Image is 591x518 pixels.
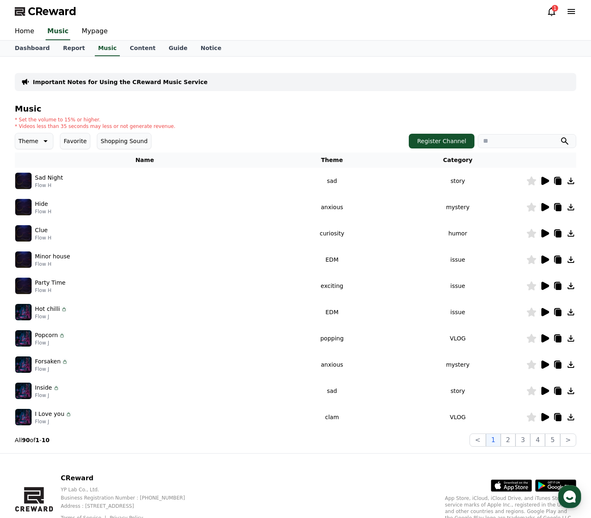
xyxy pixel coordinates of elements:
[15,133,53,149] button: Theme
[275,273,389,299] td: exciting
[35,437,39,443] strong: 1
[545,434,560,447] button: 5
[15,104,576,113] h4: Music
[162,41,194,56] a: Guide
[35,287,66,294] p: Flow H
[35,366,68,372] p: Flow J
[389,220,526,246] td: humor
[15,153,275,168] th: Name
[121,272,142,279] span: Settings
[275,194,389,220] td: anxious
[21,272,35,279] span: Home
[35,331,58,340] p: Popcorn
[35,305,60,313] p: Hot chilli
[68,273,92,279] span: Messages
[15,383,32,399] img: music
[389,325,526,351] td: VLOG
[275,351,389,378] td: anxious
[547,7,557,16] a: 1
[15,356,32,373] img: music
[275,378,389,404] td: sad
[389,273,526,299] td: issue
[15,409,32,425] img: music
[61,473,198,483] p: CReward
[35,418,72,425] p: Flow J
[15,225,32,242] img: music
[275,246,389,273] td: EDM
[275,220,389,246] td: curiosity
[15,278,32,294] img: music
[35,173,63,182] p: Sad Night
[15,251,32,268] img: music
[35,357,61,366] p: Forsaken
[35,208,51,215] p: Flow H
[35,278,66,287] p: Party Time
[486,434,501,447] button: 1
[389,404,526,430] td: VLOG
[35,235,51,241] p: Flow H
[35,252,70,261] p: Minor house
[15,436,50,444] p: All of -
[389,246,526,273] td: issue
[35,313,67,320] p: Flow J
[389,153,526,168] th: Category
[552,5,558,11] div: 1
[41,437,49,443] strong: 10
[275,153,389,168] th: Theme
[8,23,41,40] a: Home
[54,260,106,281] a: Messages
[389,378,526,404] td: story
[75,23,114,40] a: Mypage
[15,5,76,18] a: CReward
[46,23,70,40] a: Music
[275,299,389,325] td: EDM
[95,41,120,56] a: Music
[35,392,60,399] p: Flow J
[97,133,151,149] button: Shopping Sound
[389,299,526,325] td: issue
[22,437,30,443] strong: 90
[28,5,76,18] span: CReward
[56,41,92,56] a: Report
[275,168,389,194] td: sad
[35,383,52,392] p: Inside
[8,41,56,56] a: Dashboard
[61,495,198,501] p: Business Registration Number : [PHONE_NUMBER]
[61,503,198,509] p: Address : [STREET_ADDRESS]
[2,260,54,281] a: Home
[123,41,162,56] a: Content
[389,351,526,378] td: mystery
[35,226,48,235] p: Clue
[275,325,389,351] td: popping
[15,123,175,130] p: * Videos less than 35 seconds may less or not generate revenue.
[35,340,65,346] p: Flow J
[61,486,198,493] p: YP Lab Co., Ltd.
[530,434,545,447] button: 4
[35,182,63,189] p: Flow H
[35,410,64,418] p: I Love you
[15,173,32,189] img: music
[515,434,530,447] button: 3
[389,168,526,194] td: story
[15,304,32,320] img: music
[106,260,158,281] a: Settings
[33,78,208,86] a: Important Notes for Using the CReward Music Service
[18,135,38,147] p: Theme
[409,134,474,148] button: Register Channel
[560,434,576,447] button: >
[35,261,70,267] p: Flow H
[470,434,486,447] button: <
[275,404,389,430] td: clam
[15,116,175,123] p: * Set the volume to 15% or higher.
[35,200,48,208] p: Hide
[60,133,90,149] button: Favorite
[194,41,228,56] a: Notice
[501,434,515,447] button: 2
[15,199,32,215] img: music
[15,330,32,347] img: music
[389,194,526,220] td: mystery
